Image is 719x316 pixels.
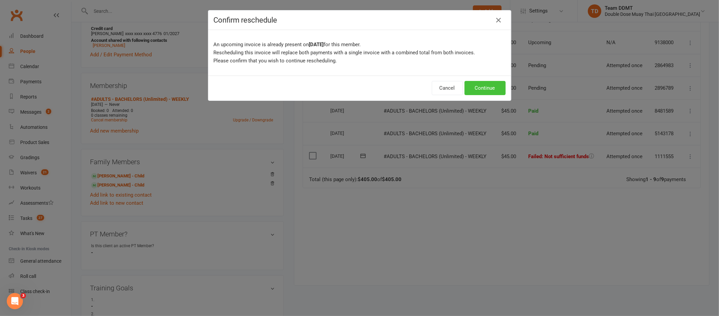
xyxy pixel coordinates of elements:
[214,16,506,24] h4: Confirm reschedule
[7,293,23,309] iframe: Intercom live chat
[465,81,506,95] button: Continue
[309,41,324,48] b: [DATE]
[214,40,506,65] p: An upcoming invoice is already present on for this member. Rescheduling this invoice will replace...
[21,293,26,298] span: 3
[432,81,463,95] button: Cancel
[493,15,504,26] button: Close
